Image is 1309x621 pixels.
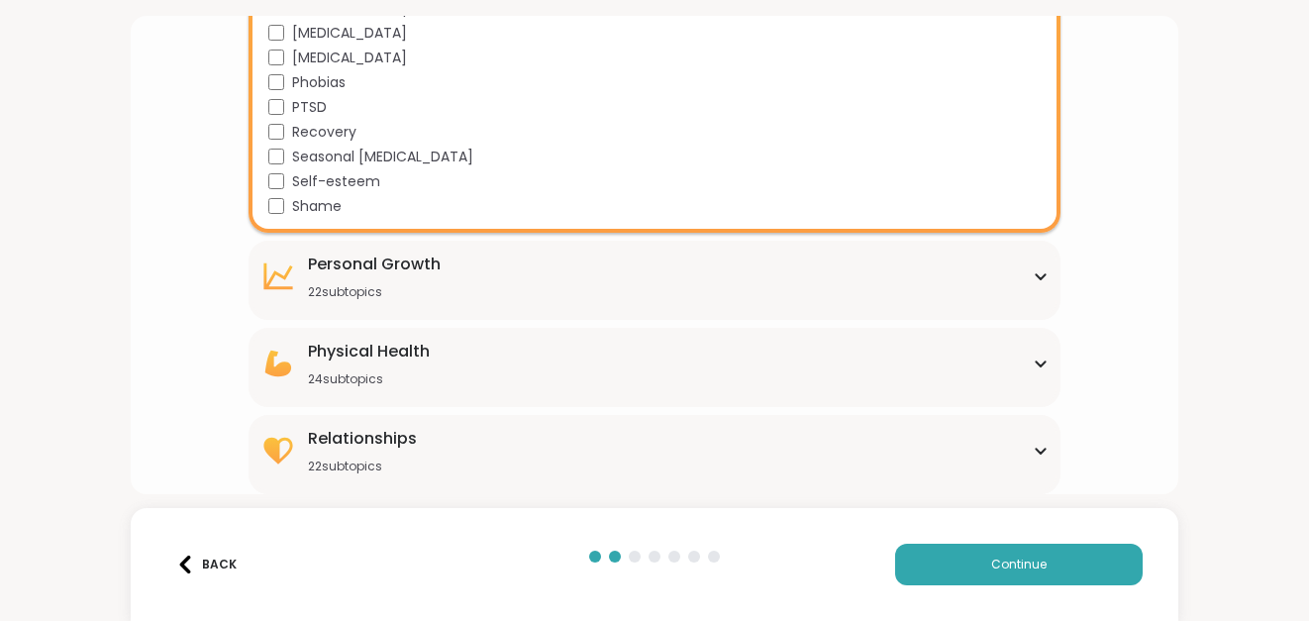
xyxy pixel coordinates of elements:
[308,371,430,387] div: 24 subtopics
[166,544,246,585] button: Back
[292,72,346,93] span: Phobias
[308,427,417,451] div: Relationships
[292,122,356,143] span: Recovery
[292,147,473,167] span: Seasonal [MEDICAL_DATA]
[308,340,430,363] div: Physical Health
[991,556,1047,573] span: Continue
[292,97,327,118] span: PTSD
[292,171,380,192] span: Self-esteem
[895,544,1143,585] button: Continue
[292,196,342,217] span: Shame
[308,459,417,474] div: 22 subtopics
[308,284,441,300] div: 22 subtopics
[292,48,407,68] span: [MEDICAL_DATA]
[292,23,407,44] span: [MEDICAL_DATA]
[308,253,441,276] div: Personal Growth
[176,556,237,573] div: Back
